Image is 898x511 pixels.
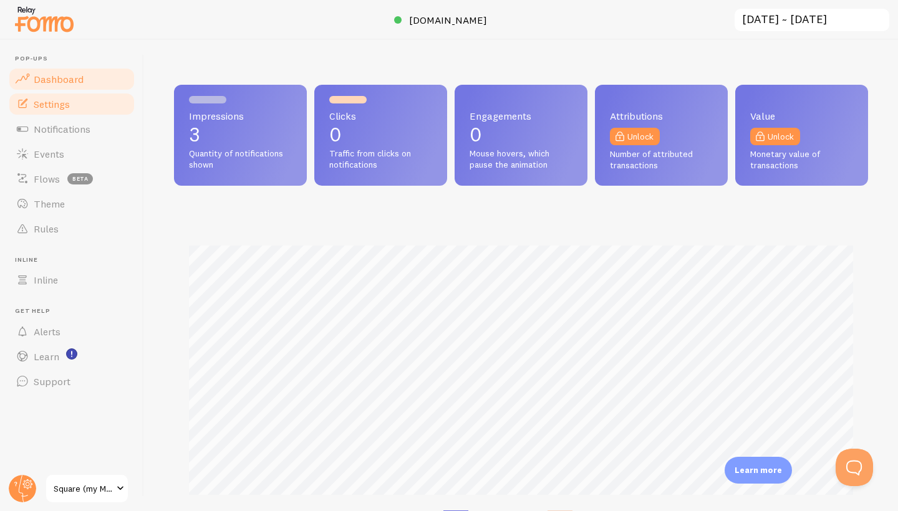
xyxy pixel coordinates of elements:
span: Square (my Massage Sanity) [54,481,113,496]
a: Learn [7,344,136,369]
iframe: Help Scout Beacon - Open [836,449,873,486]
span: Inline [34,274,58,286]
a: Unlock [610,128,660,145]
a: Notifications [7,117,136,141]
span: Pop-ups [15,55,136,63]
a: Support [7,369,136,394]
a: Dashboard [7,67,136,92]
span: Engagements [470,111,572,121]
a: Rules [7,216,136,241]
a: Unlock [750,128,800,145]
span: beta [67,173,93,184]
img: fomo-relay-logo-orange.svg [13,3,75,35]
span: Clicks [329,111,432,121]
a: Settings [7,92,136,117]
span: Mouse hovers, which pause the animation [470,148,572,170]
span: Theme [34,198,65,210]
span: Alerts [34,325,60,338]
span: Events [34,148,64,160]
span: Traffic from clicks on notifications [329,148,432,170]
span: Monetary value of transactions [750,149,853,171]
span: Quantity of notifications shown [189,148,292,170]
p: Learn more [735,464,782,476]
a: Flows beta [7,166,136,191]
p: 3 [189,125,292,145]
span: Learn [34,350,59,363]
p: 0 [329,125,432,145]
span: Settings [34,98,70,110]
span: Impressions [189,111,292,121]
a: Theme [7,191,136,216]
span: Support [34,375,70,388]
span: Attributions [610,111,713,121]
p: 0 [470,125,572,145]
svg: <p>Watch New Feature Tutorials!</p> [66,348,77,360]
span: Dashboard [34,73,84,85]
div: Learn more [725,457,792,484]
a: Square (my Massage Sanity) [45,474,129,504]
a: Alerts [7,319,136,344]
span: Rules [34,222,59,235]
span: Notifications [34,123,90,135]
span: Number of attributed transactions [610,149,713,171]
span: Inline [15,256,136,264]
a: Inline [7,267,136,292]
span: Get Help [15,307,136,315]
span: Value [750,111,853,121]
a: Events [7,141,136,166]
span: Flows [34,173,60,185]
